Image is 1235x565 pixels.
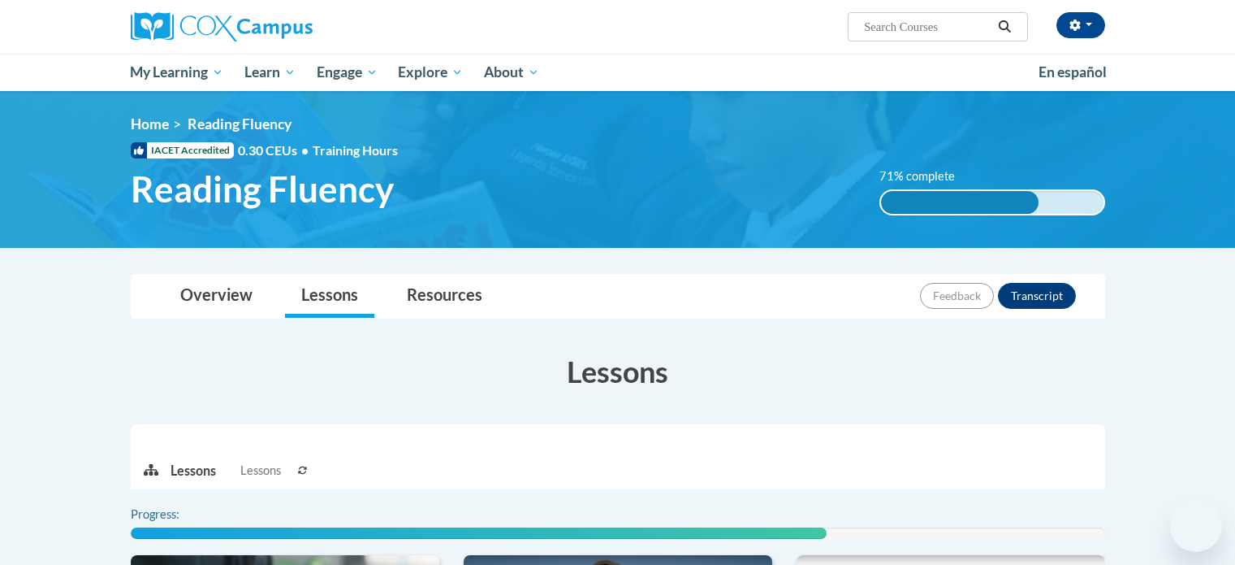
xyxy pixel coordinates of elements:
[881,191,1039,214] div: 71% complete
[240,462,281,480] span: Lessons
[398,63,463,82] span: Explore
[306,54,388,91] a: Engage
[171,462,216,480] p: Lessons
[131,142,234,159] span: IACET Accredited
[131,12,313,41] img: Cox Campus
[879,167,973,185] label: 71% complete
[920,283,994,309] button: Feedback
[1170,500,1222,552] iframe: Button to launch messaging window
[130,63,223,82] span: My Learning
[238,141,313,159] span: 0.30 CEUs
[1039,63,1107,80] span: En español
[391,275,499,318] a: Resources
[234,54,306,91] a: Learn
[301,142,309,158] span: •
[473,54,550,91] a: About
[285,275,374,318] a: Lessons
[862,17,992,37] input: Search Courses
[313,142,398,158] span: Training Hours
[998,283,1076,309] button: Transcript
[992,17,1017,37] button: Search
[244,63,296,82] span: Learn
[120,54,235,91] a: My Learning
[484,63,539,82] span: About
[131,12,439,41] a: Cox Campus
[106,54,1129,91] div: Main menu
[1056,12,1105,38] button: Account Settings
[387,54,473,91] a: Explore
[131,167,394,211] span: Reading Fluency
[317,63,378,82] span: Engage
[131,506,224,524] label: Progress:
[188,115,291,133] span: Reading Fluency
[131,351,1105,392] h3: Lessons
[131,115,169,133] a: Home
[164,275,269,318] a: Overview
[1028,55,1117,89] a: En español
